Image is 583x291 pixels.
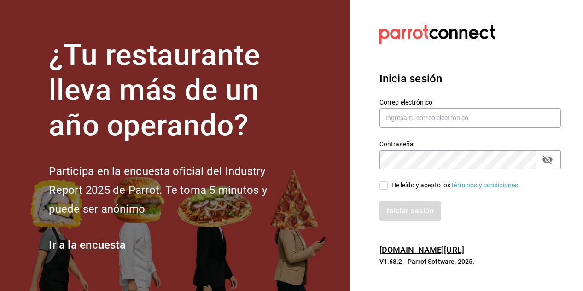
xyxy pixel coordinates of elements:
label: Contraseña [379,140,561,147]
input: Ingresa tu correo electrónico [379,108,561,128]
p: V1.68.2 - Parrot Software, 2025. [379,257,561,266]
a: Ir a la encuesta [49,239,126,251]
button: passwordField [540,152,555,168]
h3: Inicia sesión [379,70,561,87]
a: Términos y condiciones. [450,181,520,189]
h1: ¿Tu restaurante lleva más de un año operando? [49,38,297,144]
h2: Participa en la encuesta oficial del Industry Report 2025 de Parrot. Te toma 5 minutos y puede se... [49,162,297,218]
a: [DOMAIN_NAME][URL] [379,245,464,255]
label: Correo electrónico [379,99,561,105]
div: He leído y acepto los [391,180,520,190]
